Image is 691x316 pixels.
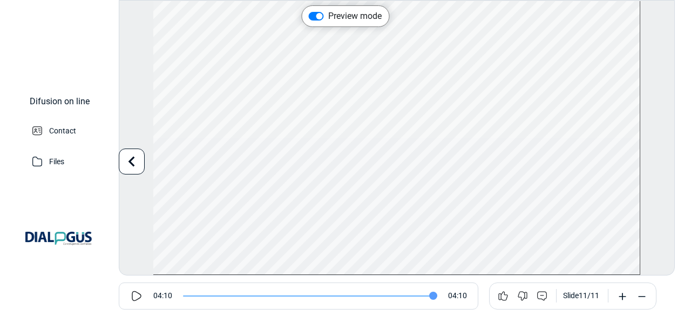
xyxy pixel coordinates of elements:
[563,290,599,301] div: Slide 11 / 11
[49,123,76,137] p: Contact
[22,200,97,275] img: Company Banner
[153,290,172,301] span: 04:10
[30,95,90,108] div: Difusion on line
[49,154,64,167] p: Files
[448,290,467,301] span: 04:10
[328,10,382,23] label: Preview mode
